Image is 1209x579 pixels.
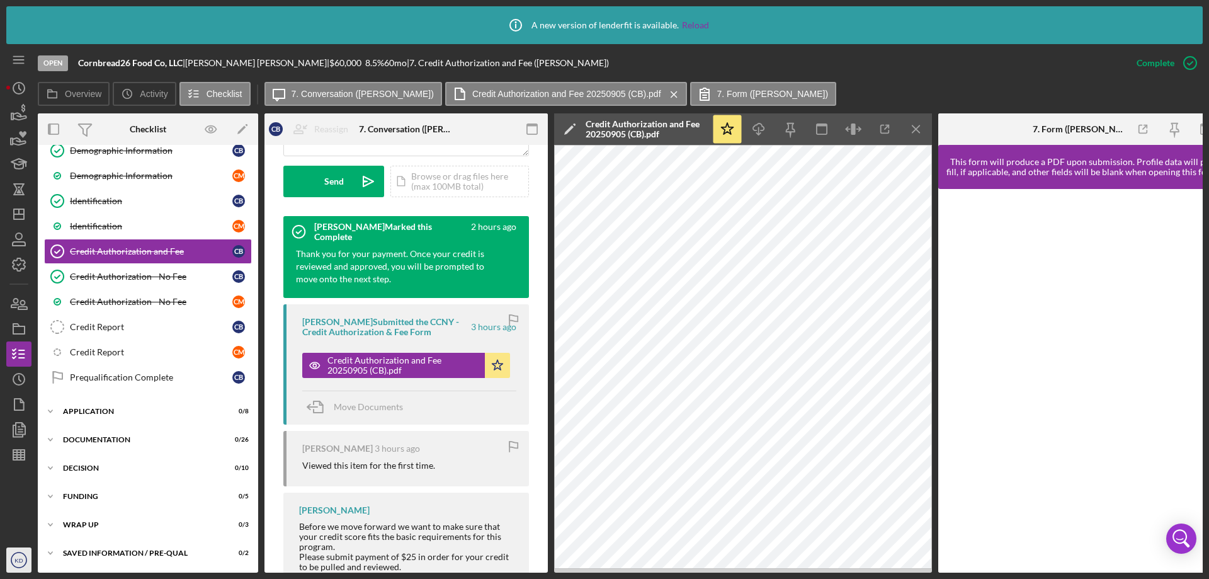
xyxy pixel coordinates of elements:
div: 0 / 26 [226,436,249,444]
label: Activity [140,89,167,99]
div: Complete [1137,50,1174,76]
div: C B [232,270,245,283]
text: KD [14,557,23,564]
div: C B [232,245,245,258]
button: Send [283,166,384,197]
button: Overview [38,82,110,106]
div: C B [232,321,245,333]
div: C M [232,220,245,232]
div: [PERSON_NAME] Marked this Complete [314,222,469,242]
span: Move Documents [334,401,403,412]
div: C B [232,144,245,157]
div: Checklist [130,124,166,134]
label: Credit Authorization and Fee 20250905 (CB).pdf [472,89,661,99]
button: Move Documents [302,391,416,423]
div: 0 / 3 [226,521,249,529]
div: Open [38,55,68,71]
a: Prequalification CompleteCB [44,365,252,390]
div: Prequalification Complete [70,372,232,382]
div: Credit Authorization and Fee 20250905 (CB).pdf [586,119,705,139]
a: Demographic InformationCM [44,163,252,188]
div: [PERSON_NAME] Submitted the CCNY - Credit Authorization & Fee Form [302,317,469,337]
div: Please submit payment of $25 in order for your credit to be pulled and reviewed. [299,552,516,572]
a: Credit ReportCM [44,340,252,365]
button: Credit Authorization and Fee 20250905 (CB).pdf [445,82,687,106]
div: A new version of lenderfit is available. [500,9,709,41]
div: C M [232,295,245,308]
div: [PERSON_NAME] [PERSON_NAME] | [185,58,329,68]
div: Demographic Information [70,171,232,181]
div: Credit Authorization and Fee 20250905 (CB).pdf [327,355,479,375]
div: 8.5 % [365,58,384,68]
label: 7. Conversation ([PERSON_NAME]) [292,89,434,99]
div: Identification [70,221,232,231]
div: Credit Authorization and Fee [70,246,232,256]
div: Wrap up [63,521,217,529]
div: C B [232,195,245,207]
div: Application [63,408,217,415]
div: Reassign [314,117,348,142]
span: $60,000 [329,57,361,68]
a: Credit ReportCB [44,314,252,340]
div: Credit Report [70,347,232,357]
div: C M [232,169,245,182]
div: Identification [70,196,232,206]
button: Complete [1124,50,1203,76]
div: 0 / 10 [226,464,249,472]
div: 0 / 2 [226,549,249,557]
div: 0 / 5 [226,493,249,500]
a: Credit Authorization and FeeCB [44,239,252,264]
label: 7. Form ([PERSON_NAME]) [717,89,829,99]
div: Demographic Information [70,146,232,156]
time: 2025-09-05 13:48 [375,444,420,454]
a: Credit Authorization - No FeeCM [44,289,252,314]
div: 0 / 8 [226,408,249,415]
time: 2025-09-05 14:59 [471,222,516,242]
div: Documentation [63,436,217,444]
label: Overview [65,89,101,99]
div: Viewed this item for the first time. [302,461,435,471]
a: Credit Authorization - No FeeCB [44,264,252,289]
div: Credit Report [70,322,232,332]
div: Thank you for your payment. Once your credit is reviewed and approved, you will be prompted to mo... [296,248,504,285]
div: Funding [63,493,217,500]
div: C B [232,371,245,384]
time: 2025-09-05 13:58 [471,322,516,332]
a: Demographic InformationCB [44,138,252,163]
div: C B [269,122,283,136]
div: | 7. Credit Authorization and Fee ([PERSON_NAME]) [407,58,609,68]
div: [PERSON_NAME] [299,505,370,515]
div: | [78,58,185,68]
a: IdentificationCB [44,188,252,214]
a: Reload [682,20,709,30]
button: Activity [113,82,176,106]
div: [PERSON_NAME] [302,444,373,454]
button: CBReassign [263,117,361,142]
b: Cornbread26 Food Co, LLC [78,57,183,68]
div: C M [232,346,245,358]
button: 7. Form ([PERSON_NAME]) [690,82,837,106]
button: 7. Conversation ([PERSON_NAME]) [264,82,442,106]
div: Credit Authorization - No Fee [70,297,232,307]
div: 7. Form ([PERSON_NAME]) [1033,124,1127,134]
div: Open Intercom Messenger [1166,524,1196,554]
div: 7. Conversation ([PERSON_NAME]) [359,124,453,134]
div: Send [324,166,344,197]
a: IdentificationCM [44,214,252,239]
div: 60 mo [384,58,407,68]
div: Decision [63,464,217,472]
div: Before we move forward we want to make sure that your credit score fits the basic requirements fo... [299,522,516,552]
label: Checklist [207,89,242,99]
div: Credit Authorization - No Fee [70,272,232,282]
button: Checklist [179,82,251,106]
div: Saved Information / Pre-Qual [63,549,217,557]
button: Credit Authorization and Fee 20250905 (CB).pdf [302,353,510,378]
button: KD [6,547,31,573]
